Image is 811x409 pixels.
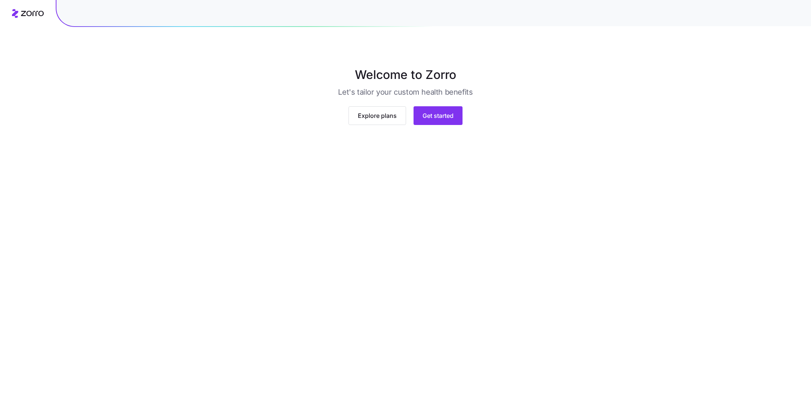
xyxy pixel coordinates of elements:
[414,116,463,134] button: Get started
[423,120,454,129] span: Get started
[220,66,591,84] h1: Welcome to Zorro
[338,87,473,97] h3: Let's tailor your custom health benefits
[348,116,406,134] button: Explore plans
[358,120,397,129] span: Explore plans
[250,100,561,110] img: stellaHeroImage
